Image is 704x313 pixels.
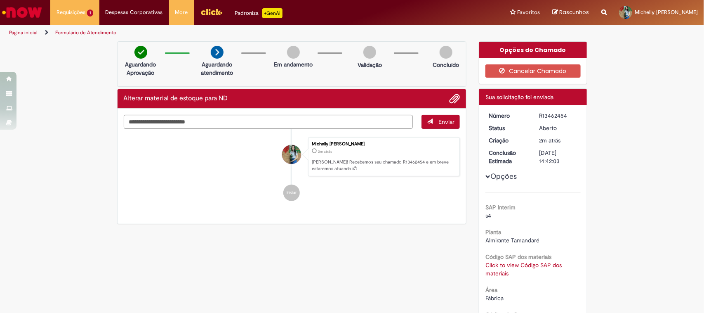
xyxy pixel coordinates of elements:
[483,149,533,165] dt: Conclusão Estimada
[483,136,533,145] dt: Criação
[485,228,501,236] b: Planta
[485,93,553,101] span: Sua solicitação foi enviada
[134,46,147,59] img: check-circle-green.png
[121,60,161,77] p: Aguardando Aprovação
[1,4,43,21] img: ServiceNow
[449,93,460,104] button: Adicionar anexos
[483,124,533,132] dt: Status
[197,60,237,77] p: Aguardando atendimento
[124,137,460,177] li: Michelly Keity Da Silva
[318,149,332,154] span: 2m atrás
[211,46,224,59] img: arrow-next.png
[485,212,491,219] span: s4
[282,145,301,164] div: Michelly Keity Da Silva
[175,8,188,17] span: More
[358,61,382,69] p: Validação
[274,60,313,69] p: Em andamento
[559,8,589,16] span: Rascunhos
[421,115,460,129] button: Enviar
[200,6,223,18] img: click_logo_yellow_360x200.png
[485,261,562,277] a: Click to view Código SAP dos materiais
[363,46,376,59] img: img-circle-grey.png
[124,129,460,210] ul: Histórico de tíquete
[539,111,578,120] div: R13462454
[124,95,228,102] h2: Alterar material de estoque para ND Histórico de tíquete
[552,9,589,17] a: Rascunhos
[485,286,497,294] b: Área
[485,64,581,78] button: Cancelar Chamado
[55,29,116,36] a: Formulário de Atendimento
[57,8,85,17] span: Requisições
[485,253,551,261] b: Código SAP dos materiais
[485,237,539,244] span: Almirante Tamandaré
[635,9,698,16] span: Michelly [PERSON_NAME]
[440,46,452,59] img: img-circle-grey.png
[312,142,455,147] div: Michelly [PERSON_NAME]
[485,294,504,302] span: Fábrica
[539,124,578,132] div: Aberto
[517,8,540,17] span: Favoritos
[318,149,332,154] time: 29/08/2025 13:41:58
[479,42,587,58] div: Opções do Chamado
[485,204,516,211] b: SAP Interim
[9,29,38,36] a: Página inicial
[235,8,283,18] div: Padroniza
[312,159,455,172] p: [PERSON_NAME]! Recebemos seu chamado R13462454 e em breve estaremos atuando.
[539,137,561,144] span: 2m atrás
[262,8,283,18] p: +GenAi
[438,118,454,126] span: Enviar
[539,136,578,145] div: 29/08/2025 13:41:58
[6,25,463,40] ul: Trilhas de página
[287,46,300,59] img: img-circle-grey.png
[124,115,413,129] textarea: Digite sua mensagem aqui...
[87,9,93,17] span: 1
[106,8,163,17] span: Despesas Corporativas
[483,111,533,120] dt: Número
[433,61,459,69] p: Concluído
[539,149,578,165] div: [DATE] 14:42:03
